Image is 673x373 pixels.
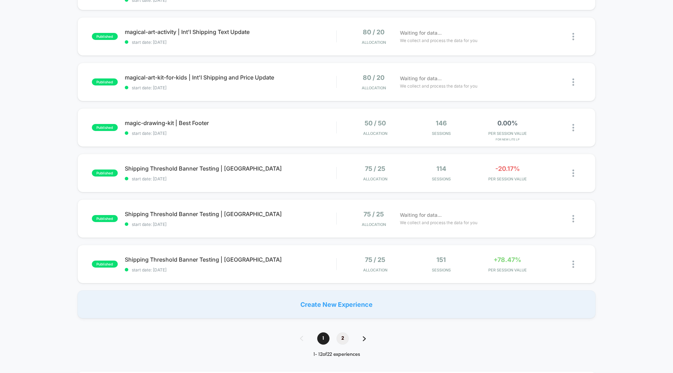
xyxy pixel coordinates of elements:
div: 1 - 12 of 22 experiences [293,352,380,358]
img: close [572,215,574,222]
span: 75 / 25 [365,256,385,263]
span: magic-drawing-kit | Best Footer [125,119,336,126]
img: close [572,124,574,131]
span: 0.00% [497,119,518,127]
span: Sessions [410,177,473,181]
span: PER SESSION VALUE [476,177,539,181]
span: 114 [436,165,446,172]
span: 50 / 50 [365,119,386,127]
span: +78.47% [494,256,521,263]
span: start date: [DATE] [125,131,336,136]
span: 1 [317,332,329,345]
span: Allocation [363,131,387,136]
span: We collect and process the data for you [400,37,477,44]
span: Allocation [363,177,387,181]
span: Shipping Threshold Banner Testing | [GEOGRAPHIC_DATA] [125,210,336,217]
span: Allocation [362,40,386,45]
span: for New Lite LP [476,138,539,141]
span: 151 [436,256,446,263]
span: 75 / 25 [365,165,385,172]
span: published [92,78,118,85]
span: PER SESSION VALUE [476,268,539,272]
span: start date: [DATE] [125,222,336,227]
span: published [92,124,118,131]
span: published [92,170,118,177]
span: 2 [336,332,349,345]
span: start date: [DATE] [125,40,336,45]
span: We collect and process the data for you [400,219,477,226]
span: start date: [DATE] [125,267,336,272]
span: start date: [DATE] [125,176,336,181]
img: close [572,170,574,177]
span: 75 / 25 [363,210,384,218]
span: 80 / 20 [363,74,385,81]
span: Shipping Threshold Banner Testing | [GEOGRAPHIC_DATA] [125,256,336,263]
span: published [92,215,118,222]
span: Waiting for data... [400,29,442,37]
span: Allocation [362,222,386,227]
img: pagination forward [363,336,366,341]
span: Sessions [410,131,473,136]
span: magical-art-kit-for-kids | Int'l Shipping and Price Update [125,74,336,81]
span: PER SESSION VALUE [476,131,539,136]
span: start date: [DATE] [125,85,336,90]
span: We collect and process the data for you [400,83,477,89]
span: Shipping Threshold Banner Testing | [GEOGRAPHIC_DATA] [125,165,336,172]
span: Allocation [363,268,387,272]
span: Allocation [362,85,386,90]
span: 80 / 20 [363,28,385,36]
span: published [92,261,118,268]
span: -20.17% [495,165,520,172]
img: close [572,33,574,40]
span: 146 [436,119,447,127]
span: Sessions [410,268,473,272]
img: close [572,261,574,268]
span: Waiting for data... [400,211,442,219]
span: magical-art-activity | Int'l Shipping Text Update [125,28,336,35]
img: close [572,78,574,86]
div: Create New Experience [77,290,596,318]
span: published [92,33,118,40]
span: Waiting for data... [400,75,442,82]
